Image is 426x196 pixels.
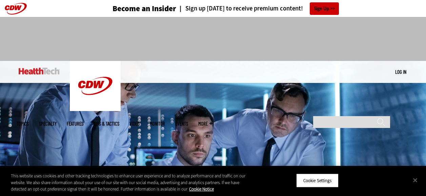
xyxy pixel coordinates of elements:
a: Sign up [DATE] to receive premium content! [176,5,303,12]
button: Cookie Settings [296,173,339,188]
a: Features [67,121,83,126]
div: This website uses cookies and other tracking technologies to enhance user experience and to analy... [11,173,256,193]
a: Log in [395,69,406,75]
a: CDW [70,106,121,113]
img: Home [19,68,60,74]
h3: Become an Insider [113,5,176,13]
span: Specialty [39,121,57,126]
button: Close [408,173,423,188]
a: Events [175,121,188,126]
img: Home [70,61,121,111]
a: Video [129,121,140,126]
a: Tips & Tactics [94,121,119,126]
iframe: advertisement [90,24,337,54]
a: More information about your privacy [189,186,214,192]
span: More [198,121,212,126]
div: User menu [395,68,406,75]
a: Sign Up [310,2,339,15]
span: Topics [17,121,29,126]
a: MonITor [150,121,165,126]
a: Become an Insider [87,5,176,13]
